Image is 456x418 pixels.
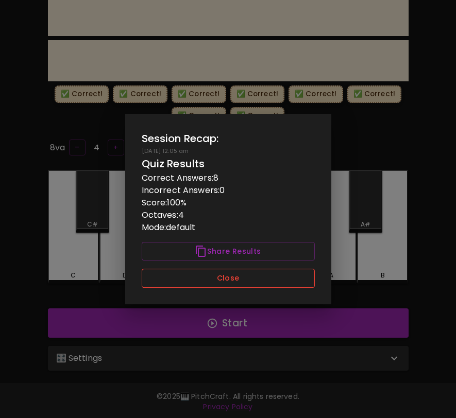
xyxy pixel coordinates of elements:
p: [DATE] 12:05 am [142,147,315,155]
h2: Session Recap: [142,130,315,147]
button: Share Results [142,242,315,261]
h6: Quiz Results [142,155,315,172]
p: Incorrect Answers: 0 [142,184,315,197]
p: Mode: default [142,221,315,234]
button: Close [142,269,315,288]
p: Octaves: 4 [142,209,315,221]
p: Correct Answers: 8 [142,172,315,184]
p: Score: 100 % [142,197,315,209]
